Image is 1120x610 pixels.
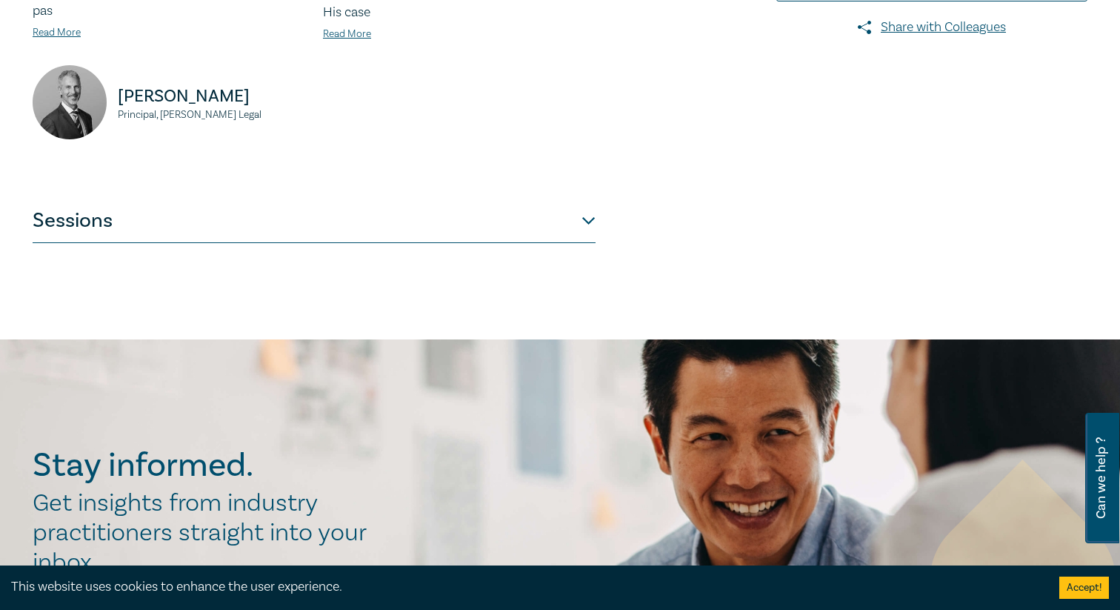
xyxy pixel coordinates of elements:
[1059,577,1109,599] button: Accept cookies
[11,577,1037,597] div: This website uses cookies to enhance the user experience.
[776,18,1087,37] a: Share with Colleagues
[33,199,596,243] button: Sessions
[323,27,371,41] a: Read More
[323,3,596,22] p: His case
[33,446,382,485] h2: Stay informed.
[33,488,382,577] h2: Get insights from industry practitioners straight into your inbox.
[33,26,81,39] a: Read More
[1094,422,1108,534] span: Can we help ?
[33,65,107,139] img: https://s3.ap-southeast-2.amazonaws.com/leo-cussen-store-production-content/Contacts/David%20Fair...
[118,84,305,108] p: [PERSON_NAME]
[118,110,305,120] small: Principal, [PERSON_NAME] Legal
